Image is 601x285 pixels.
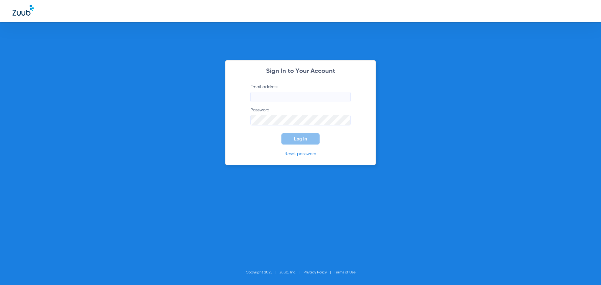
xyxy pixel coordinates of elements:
label: Password [250,107,351,125]
h2: Sign In to Your Account [241,68,360,74]
input: Email address [250,92,351,102]
span: Log In [294,136,307,141]
a: Privacy Policy [304,271,327,274]
img: Zuub Logo [13,5,34,16]
input: Password [250,115,351,125]
a: Terms of Use [334,271,356,274]
li: Zuub, Inc. [280,269,304,276]
label: Email address [250,84,351,102]
li: Copyright 2025 [246,269,280,276]
a: Reset password [285,152,316,156]
button: Log In [281,133,320,145]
